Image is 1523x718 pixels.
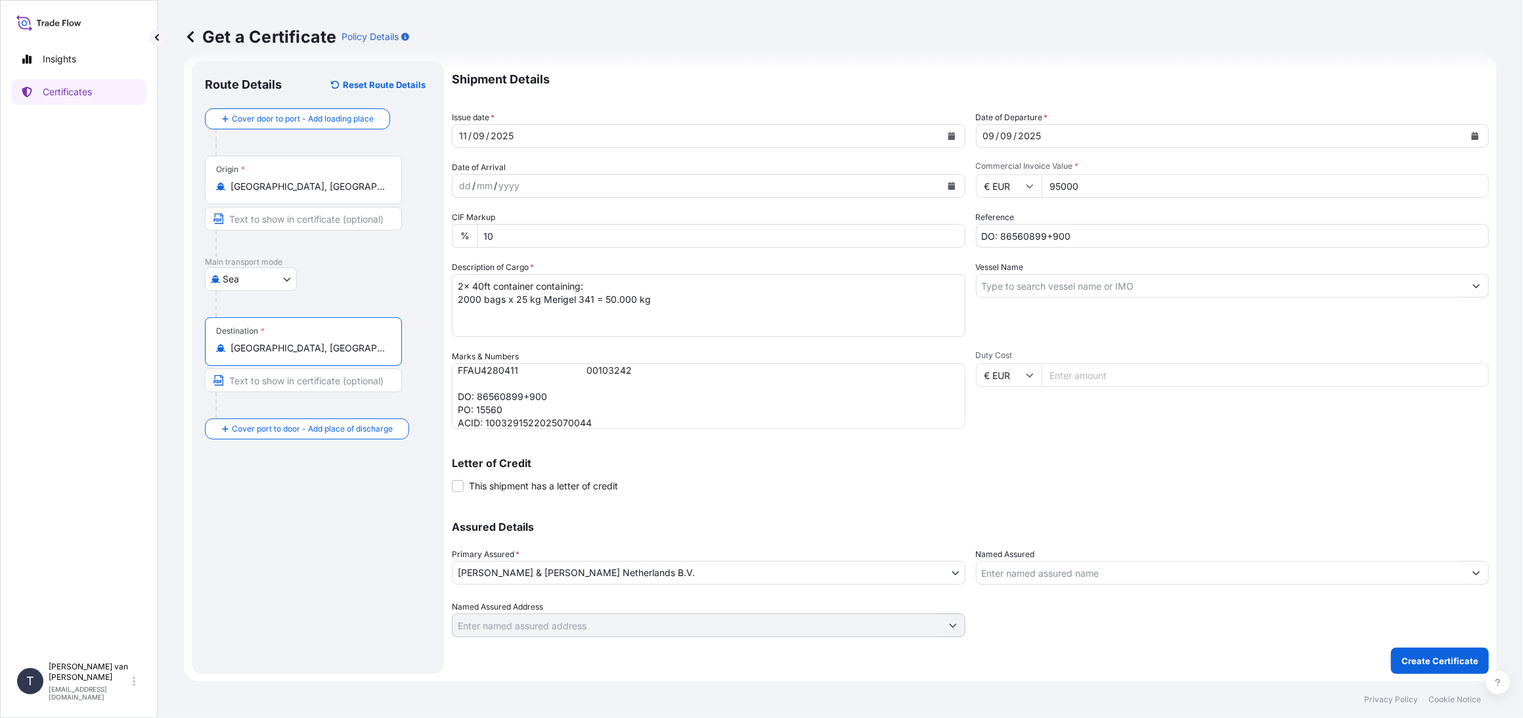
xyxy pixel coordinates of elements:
[1465,125,1486,146] button: Calendar
[205,257,431,267] p: Main transport mode
[43,85,92,99] p: Certificates
[976,161,1490,171] span: Commercial Invoice Value
[941,175,962,196] button: Calendar
[216,164,245,175] div: Origin
[1017,128,1043,144] div: year,
[472,128,486,144] div: month,
[976,224,1490,248] input: Enter booking reference
[452,261,534,274] label: Description of Cargo
[452,548,519,561] span: Primary Assured
[205,77,282,93] p: Route Details
[475,178,494,194] div: month,
[1000,128,1014,144] div: month,
[205,207,402,231] input: Text to appear on certificate
[231,342,386,355] input: Destination
[977,561,1465,585] input: Assured Name
[472,178,475,194] div: /
[468,128,472,144] div: /
[49,685,130,701] p: [EMAIL_ADDRESS][DOMAIN_NAME]
[976,548,1035,561] label: Named Assured
[232,112,374,125] span: Cover door to port - Add loading place
[452,61,1489,98] p: Shipment Details
[458,178,472,194] div: day,
[232,422,393,436] span: Cover port to door - Add place of discharge
[1402,654,1478,667] p: Create Certificate
[184,26,336,47] p: Get a Certificate
[976,111,1048,124] span: Date of Departure
[477,224,965,248] input: Enter percentage between 0 and 10%
[1465,561,1488,585] button: Show suggestions
[486,128,489,144] div: /
[452,458,1489,468] p: Letter of Credit
[452,350,519,363] label: Marks & Numbers
[458,128,468,144] div: day,
[343,78,426,91] p: Reset Route Details
[231,180,386,193] input: Origin
[11,46,146,72] a: Insights
[497,178,521,194] div: year,
[941,614,965,637] button: Show suggestions
[452,111,495,124] span: Issue date
[977,274,1465,298] input: Type to search vessel name or IMO
[1042,363,1490,387] input: Enter amount
[976,350,1490,361] span: Duty Cost
[205,108,390,129] button: Cover door to port - Add loading place
[223,273,239,286] span: Sea
[976,211,1015,224] label: Reference
[452,522,1489,532] p: Assured Details
[458,566,695,579] span: [PERSON_NAME] & [PERSON_NAME] Netherlands B.V.
[205,369,402,392] input: Text to appear on certificate
[976,261,1024,274] label: Vessel Name
[452,161,506,174] span: Date of Arrival
[452,211,495,224] label: CIF Markup
[452,561,965,585] button: [PERSON_NAME] & [PERSON_NAME] Netherlands B.V.
[452,224,477,248] div: %
[452,614,941,637] input: Named Assured Address
[26,675,34,688] span: T
[982,128,996,144] div: day,
[941,125,962,146] button: Calendar
[489,128,515,144] div: year,
[469,480,618,493] span: This shipment has a letter of credit
[996,128,1000,144] div: /
[205,418,409,439] button: Cover port to door - Add place of discharge
[11,79,146,105] a: Certificates
[43,53,76,66] p: Insights
[1364,694,1418,705] a: Privacy Policy
[49,662,130,683] p: [PERSON_NAME] van [PERSON_NAME]
[1428,694,1481,705] a: Cookie Notice
[1391,648,1489,674] button: Create Certificate
[1014,128,1017,144] div: /
[494,178,497,194] div: /
[452,600,543,614] label: Named Assured Address
[205,267,297,291] button: Select transport
[1042,174,1490,198] input: Enter amount
[216,326,265,336] div: Destination
[342,30,399,43] p: Policy Details
[324,74,431,95] button: Reset Route Details
[1465,274,1488,298] button: Show suggestions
